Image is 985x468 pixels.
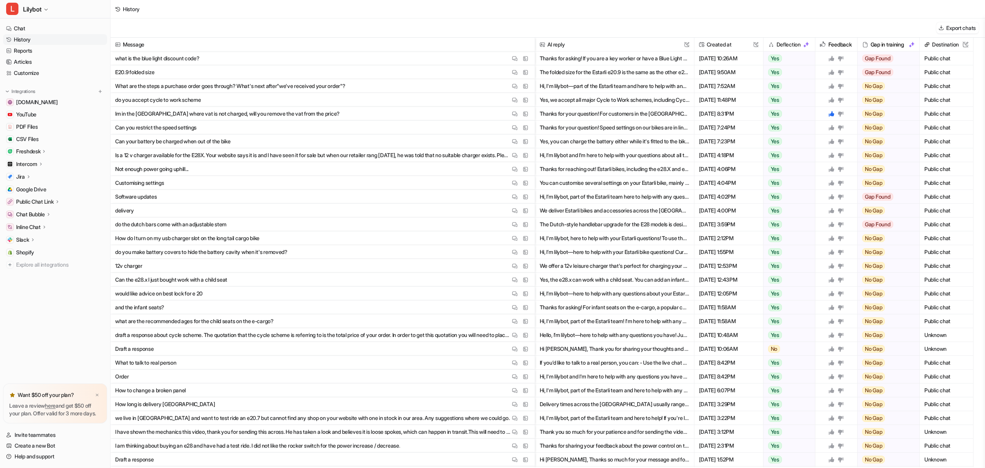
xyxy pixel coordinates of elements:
button: Yes [764,204,811,217]
p: draft a response about cycle scheme. The quotation that the cycle scheme is referring to is the t... [115,328,510,342]
img: CSV Files [8,137,12,141]
button: Yes [764,148,811,162]
button: Hi, I’m lilybot—here to help with your Estarli bike questions! Currently, there isn’t a dedicated... [540,245,689,259]
button: Hello, I’m lilybot—here to help with any questions you have! Just to let you know, I’m a bot, not... [540,328,689,342]
p: Draft a response [115,342,154,356]
span: Yes [768,151,782,159]
button: No Gap [858,121,914,134]
p: we live in [GEOGRAPHIC_DATA] and want to test ride an e20.7 but cannot find any shop on your webs... [115,411,510,425]
button: Yes [764,93,811,107]
a: Explore all integrations [3,259,107,270]
span: Public chat [923,356,970,370]
span: No Gap [862,165,885,173]
span: Yes [768,193,782,201]
img: Freshdesk [8,149,12,154]
span: Yes [768,179,782,187]
span: Yes [768,304,782,311]
span: Unknown [923,342,970,356]
img: www.estarli.co.uk [8,100,12,105]
p: Order [115,370,129,383]
span: No Gap [862,387,885,394]
div: History [123,5,140,13]
img: Intercom [8,162,12,166]
button: No Gap [858,439,914,453]
span: [DATE] 3:29PM [697,397,760,411]
button: No Gap [858,342,914,356]
span: No Gap [862,96,885,104]
img: Shopify [8,250,12,255]
button: Yes [764,370,811,383]
button: Gap Found [858,217,914,231]
span: Public chat [923,273,970,287]
span: [DATE] 11:48PM [697,93,760,107]
p: Can you restrict the speed settings [115,121,197,134]
span: Yes [768,234,782,242]
button: Export chats [936,22,979,33]
p: what is the blue light discount code? [115,51,200,65]
h2: Deflection [777,38,801,51]
span: Yes [768,276,782,284]
button: If you’d like to talk to a real person, you can: - Use the live chat on the contact us page—one o... [540,356,689,370]
img: x [95,393,99,398]
span: No Gap [862,207,885,214]
span: Public chat [923,107,970,121]
span: No Gap [862,248,885,256]
span: [DATE] 1:52PM [697,453,760,466]
span: [DATE] 12:05PM [697,287,760,300]
button: Hi [PERSON_NAME], Thanks so much for your message and for noticing the update! The current pannie... [540,453,689,466]
span: Public chat [923,65,970,79]
button: Hi [PERSON_NAME], Thank you for sharing your thoughts and the extra detail about the damaged side... [540,342,689,356]
p: Customising settings [115,176,164,190]
span: No Gap [862,179,885,187]
span: Yes [768,221,782,228]
button: Hi, I'm lilybot and I'm here to help with any questions you have about [PERSON_NAME]—but just so ... [540,370,689,383]
p: Jira [16,173,25,181]
a: Chat [3,23,107,34]
span: [DATE] 11:58AM [697,300,760,314]
span: Message [114,38,532,51]
button: No Gap [858,453,914,466]
p: Not enough power going uphill... [115,162,188,176]
button: Thanks for asking! For infant seats on the e-cargo, a popular choice is the Urban Iki infant seat... [540,300,689,314]
span: Yes [768,207,782,214]
span: [DATE] 11:58AM [697,314,760,328]
button: Yes [764,411,811,425]
button: No Gap [858,204,914,217]
span: [DATE] 4:06PM [697,162,760,176]
span: Public chat [923,397,970,411]
span: [DATE] 4:02PM [697,190,760,204]
span: [DATE] 7:52AM [697,79,760,93]
span: Yes [768,373,782,380]
span: Public chat [923,93,970,107]
p: Can your battery be charged when out of the bike [115,134,231,148]
span: Yes [768,414,782,422]
span: Gap Found [862,55,893,62]
img: Public Chat Link [8,199,12,204]
span: Yes [768,96,782,104]
button: Yes [764,383,811,397]
button: Thanks for reaching out! Estarli bikes, including the e28.X and e28.9, are designed to handle hil... [540,162,689,176]
span: L [6,3,18,15]
a: Articles [3,56,107,67]
p: Intercom [16,160,37,168]
span: Public chat [923,231,970,245]
span: [DATE] 8:42PM [697,370,760,383]
span: [DATE] 2:31PM [697,439,760,453]
a: PDF FilesPDF Files [3,121,107,132]
span: [DATE] 8:42PM [697,356,760,370]
button: Integrations [3,88,38,95]
span: [DATE] 7:24PM [697,121,760,134]
button: No Gap [858,134,914,148]
span: Public chat [923,300,970,314]
span: Public chat [923,148,970,162]
span: No Gap [862,82,885,90]
button: No Gap [858,383,914,397]
span: Yes [768,456,782,463]
button: Yes [764,162,811,176]
button: Hi, I'm lilybot, part of the Estarli team and here to help with any questions! If you need to cha... [540,383,689,397]
span: [DATE] 4:00PM [697,204,760,217]
button: The Dutch-style handlebar upgrade for the E28 models is designed to give you a more upright and r... [540,217,689,231]
button: Yes [764,231,811,245]
p: Leave a review and get $50 off your plan. Offer valid for 3 more days. [9,402,101,417]
a: Help and support [3,451,107,462]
